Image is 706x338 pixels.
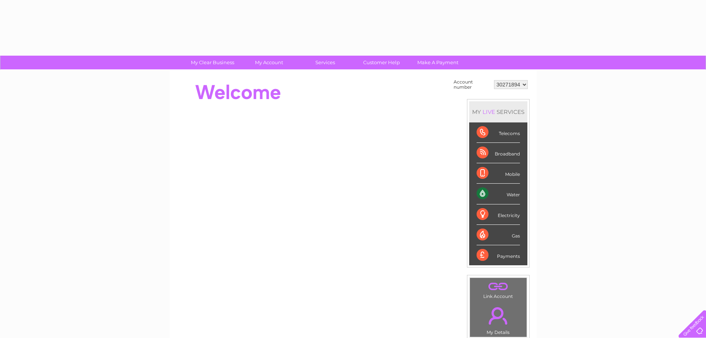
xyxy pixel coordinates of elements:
div: Broadband [477,143,520,163]
div: MY SERVICES [469,101,527,122]
a: My Account [238,56,299,69]
div: Telecoms [477,122,520,143]
div: Gas [477,225,520,245]
td: Link Account [470,278,527,301]
a: . [472,280,525,293]
div: Payments [477,245,520,265]
a: My Clear Business [182,56,243,69]
a: Customer Help [351,56,412,69]
div: Water [477,184,520,204]
div: LIVE [481,108,497,115]
div: Mobile [477,163,520,184]
a: . [472,303,525,329]
a: Services [295,56,356,69]
td: My Details [470,301,527,337]
div: Electricity [477,204,520,225]
a: Make A Payment [407,56,468,69]
td: Account number [452,78,492,92]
